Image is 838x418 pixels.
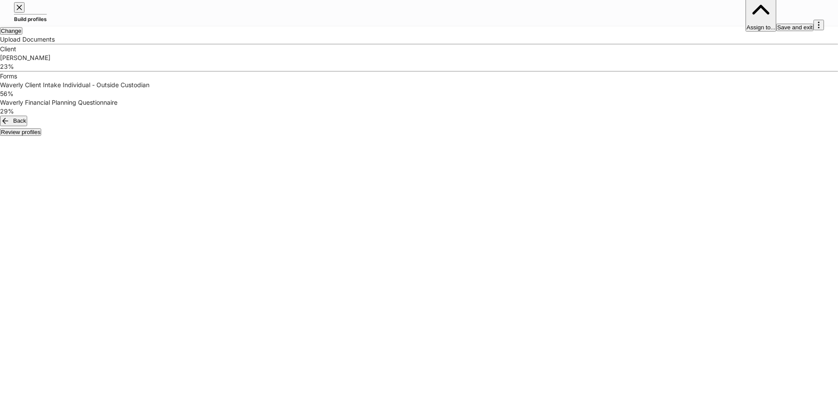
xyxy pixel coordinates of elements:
[1,129,40,135] div: Review profiles
[14,15,47,24] h5: Build profiles
[1,117,26,125] div: Back
[776,24,813,31] button: Save and exit
[777,25,813,30] div: Save and exit
[1,28,21,34] div: Change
